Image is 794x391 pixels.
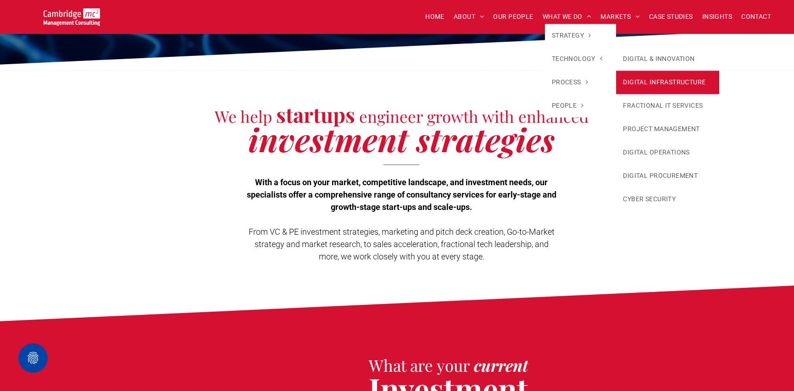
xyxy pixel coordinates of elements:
[552,54,603,64] span: TECHNOLOGY
[552,77,588,87] span: PROCESS
[369,354,470,376] span: What are your
[359,105,589,127] span: engineer growth with enhanced
[489,10,538,24] a: OUR PEOPLE
[616,71,719,94] a: DIGITAL INFRASTRUCTURE
[545,47,616,71] a: TECHNOLOGY
[616,141,719,164] a: DIGITAL OPERATIONS
[545,24,616,47] a: STRATEGY
[215,105,272,127] span: We help
[545,71,616,94] a: PROCESS
[543,10,592,24] span: WHAT WE DO
[552,101,584,110] span: PEOPLE
[249,227,555,261] span: From VC & PE investment strategies, marketing and pitch deck creation, Go-to-Market strategy and ...
[449,10,489,24] a: ABOUT
[247,177,556,212] strong: With a focus on your market, competitive landscape, and investment needs, our specialists offer a...
[616,187,719,211] a: CYBER SECURITY
[616,117,719,141] a: PROJECT MANAGEMENT
[596,10,644,24] a: MARKETS
[616,47,719,71] a: DIGITAL & INNOVATION
[44,8,100,26] img: Go to Homepage
[474,354,528,376] span: current
[644,10,698,24] a: CASE STUDIES
[737,10,776,24] a: CONTACT
[421,10,449,24] a: HOME
[248,117,555,160] strong: investment strategies
[44,10,100,19] a: Your Business Transformed | Cambridge Management Consulting
[552,31,591,40] span: STRATEGY
[616,164,719,187] a: DIGITAL PROCUREMENT
[698,10,737,24] a: INSIGHTS
[545,94,616,117] a: PEOPLE
[616,94,719,117] a: FRACTIONAL IT SERVICES
[538,10,596,24] a: WHAT WE DO
[276,100,355,128] strong: startups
